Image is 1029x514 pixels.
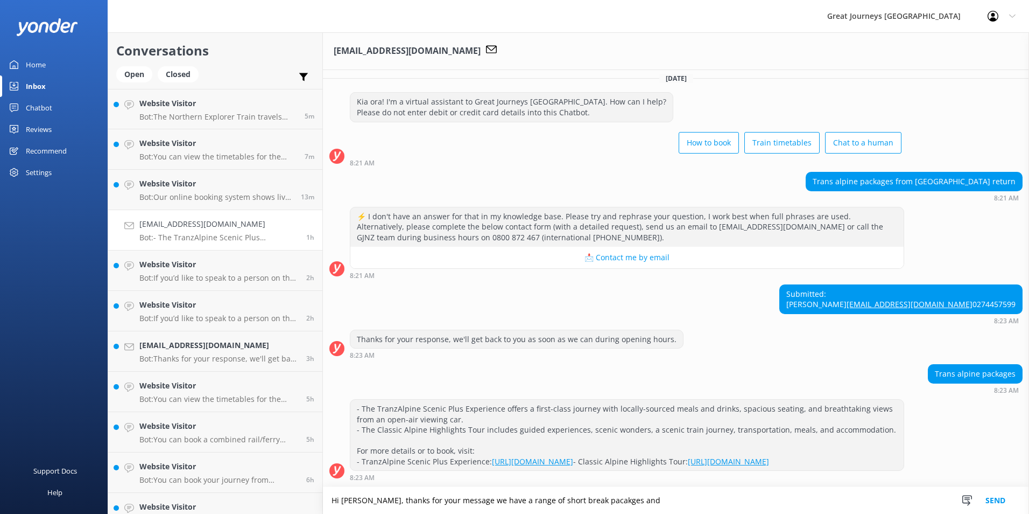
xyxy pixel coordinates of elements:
div: Home [26,54,46,75]
p: Bot: Thanks for your response, we'll get back to you as soon as we can during opening hours. [139,354,298,364]
h4: Website Visitor [139,299,298,311]
div: Open [116,66,152,82]
div: Sep 12 2025 08:23am (UTC +12:00) Pacific/Auckland [350,351,683,359]
h4: Website Visitor [139,137,297,149]
div: Trans alpine packages [928,365,1022,383]
span: Sep 12 2025 03:42am (UTC +12:00) Pacific/Auckland [306,475,314,484]
div: Support Docs [33,460,77,482]
span: Sep 12 2025 06:26am (UTC +12:00) Pacific/Auckland [306,354,314,363]
a: Website VisitorBot:You can view the timetables for the Northern Explorer, Coastal Pacific, and Tr... [108,372,322,412]
span: Sep 12 2025 09:56am (UTC +12:00) Pacific/Auckland [305,112,314,121]
a: [URL][DOMAIN_NAME] [492,456,573,467]
textarea: Hi [PERSON_NAME], thanks for your message we have a range of short break pacakges and [323,487,1029,514]
h2: Conversations [116,40,314,61]
div: Inbox [26,75,46,97]
div: Thanks for your response, we'll get back to you as soon as we can during opening hours. [350,330,683,349]
button: How to book [679,132,739,154]
p: Bot: You can book your journey from [GEOGRAPHIC_DATA] to [GEOGRAPHIC_DATA] on the Northern Explor... [139,475,298,485]
strong: 8:23 AM [994,387,1019,394]
div: Sep 12 2025 08:21am (UTC +12:00) Pacific/Auckland [350,159,901,166]
div: Sep 12 2025 08:21am (UTC +12:00) Pacific/Auckland [350,272,904,279]
strong: 8:23 AM [994,318,1019,324]
span: Sep 12 2025 08:23am (UTC +12:00) Pacific/Auckland [306,233,314,242]
span: Sep 12 2025 07:18am (UTC +12:00) Pacific/Auckland [306,314,314,323]
h4: [EMAIL_ADDRESS][DOMAIN_NAME] [139,339,298,351]
a: [EMAIL_ADDRESS][DOMAIN_NAME]Bot:- The TranzAlpine Scenic Plus Experience offers a first-class jou... [108,210,322,251]
p: Bot: If you’d like to speak to a person on the Great Journeys NZ team, please call [PHONE_NUMBER]... [139,314,298,323]
div: Sep 12 2025 08:23am (UTC +12:00) Pacific/Auckland [779,317,1023,324]
button: 📩 Contact me by email [350,247,904,268]
span: Sep 12 2025 09:55am (UTC +12:00) Pacific/Auckland [305,152,314,161]
strong: 8:21 AM [350,160,375,166]
div: Trans alpine packages from [GEOGRAPHIC_DATA] return [806,172,1022,191]
a: Website VisitorBot:If you’d like to speak to a person on the Great Journeys NZ team, please call ... [108,251,322,291]
div: Submitted: [PERSON_NAME] 0274457599 [780,285,1022,314]
h4: Website Visitor [139,98,297,109]
button: Chat to a human [825,132,901,154]
h4: Website Visitor [139,501,298,513]
a: [EMAIL_ADDRESS][DOMAIN_NAME] [847,299,972,309]
div: Kia ora! I'm a virtual assistant to Great Journeys [GEOGRAPHIC_DATA]. How can I help? Please do n... [350,93,673,121]
div: Settings [26,162,52,183]
p: Bot: Our online booking system shows live availability. If you see 'fully booked' online, it is l... [139,192,293,202]
a: Website VisitorBot:The Northern Explorer Train travels between [GEOGRAPHIC_DATA] and [GEOGRAPHIC_... [108,89,322,129]
h4: Website Visitor [139,461,298,473]
div: Sep 12 2025 08:23am (UTC +12:00) Pacific/Auckland [928,386,1023,394]
p: Bot: The Northern Explorer Train travels between [GEOGRAPHIC_DATA] and [GEOGRAPHIC_DATA], with [P... [139,112,297,122]
a: Website VisitorBot:Our online booking system shows live availability. If you see 'fully booked' o... [108,170,322,210]
div: ⚡ I don't have an answer for that in my knowledge base. Please try and rephrase your question, I ... [350,207,904,247]
p: Bot: - The TranzAlpine Scenic Plus Experience offers a first-class journey with locally-sourced m... [139,233,298,242]
p: Bot: You can view the timetables for the Northern Explorer, Coastal Pacific, and TranzAlpine Scen... [139,394,298,404]
button: Send [975,487,1016,514]
a: [URL][DOMAIN_NAME] [688,456,769,467]
a: Open [116,68,158,80]
div: Sep 12 2025 08:21am (UTC +12:00) Pacific/Auckland [806,194,1023,202]
a: Website VisitorBot:If you’d like to speak to a person on the Great Journeys NZ team, please call ... [108,291,322,331]
div: Closed [158,66,199,82]
strong: 8:23 AM [350,475,375,481]
div: Reviews [26,119,52,140]
strong: 8:21 AM [994,195,1019,202]
p: Bot: You can view the timetables for the Northern Explorer, Coastal Pacific, and TranzAlpine Scen... [139,152,297,162]
span: Sep 12 2025 04:24am (UTC +12:00) Pacific/Auckland [306,435,314,444]
span: Sep 12 2025 09:49am (UTC +12:00) Pacific/Auckland [301,192,314,202]
span: Sep 12 2025 04:34am (UTC +12:00) Pacific/Auckland [306,394,314,404]
h4: [EMAIL_ADDRESS][DOMAIN_NAME] [139,218,298,230]
a: Website VisitorBot:You can book a combined rail/ferry ticket for the Coastal Pacific service, whi... [108,412,322,453]
h4: Website Visitor [139,259,298,270]
img: yonder-white-logo.png [16,18,78,36]
p: Bot: You can book a combined rail/ferry ticket for the Coastal Pacific service, which connects wi... [139,435,298,444]
div: Chatbot [26,97,52,119]
a: Closed [158,68,204,80]
a: Website VisitorBot:You can book your journey from [GEOGRAPHIC_DATA] to [GEOGRAPHIC_DATA] on the N... [108,453,322,493]
h3: [EMAIL_ADDRESS][DOMAIN_NAME] [334,44,481,58]
strong: 8:23 AM [350,352,375,359]
a: [EMAIL_ADDRESS][DOMAIN_NAME]Bot:Thanks for your response, we'll get back to you as soon as we can... [108,331,322,372]
span: [DATE] [659,74,693,83]
h4: Website Visitor [139,380,298,392]
div: - The TranzAlpine Scenic Plus Experience offers a first-class journey with locally-sourced meals ... [350,400,904,471]
strong: 8:21 AM [350,273,375,279]
p: Bot: If you’d like to speak to a person on the Great Journeys NZ team, please call [PHONE_NUMBER]... [139,273,298,283]
div: Recommend [26,140,67,162]
span: Sep 12 2025 08:01am (UTC +12:00) Pacific/Auckland [306,273,314,282]
div: Help [47,482,62,503]
button: Train timetables [744,132,820,154]
h4: Website Visitor [139,178,293,190]
h4: Website Visitor [139,420,298,432]
div: Sep 12 2025 08:23am (UTC +12:00) Pacific/Auckland [350,474,904,481]
a: Website VisitorBot:You can view the timetables for the Northern Explorer, Coastal Pacific, and Tr... [108,129,322,170]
